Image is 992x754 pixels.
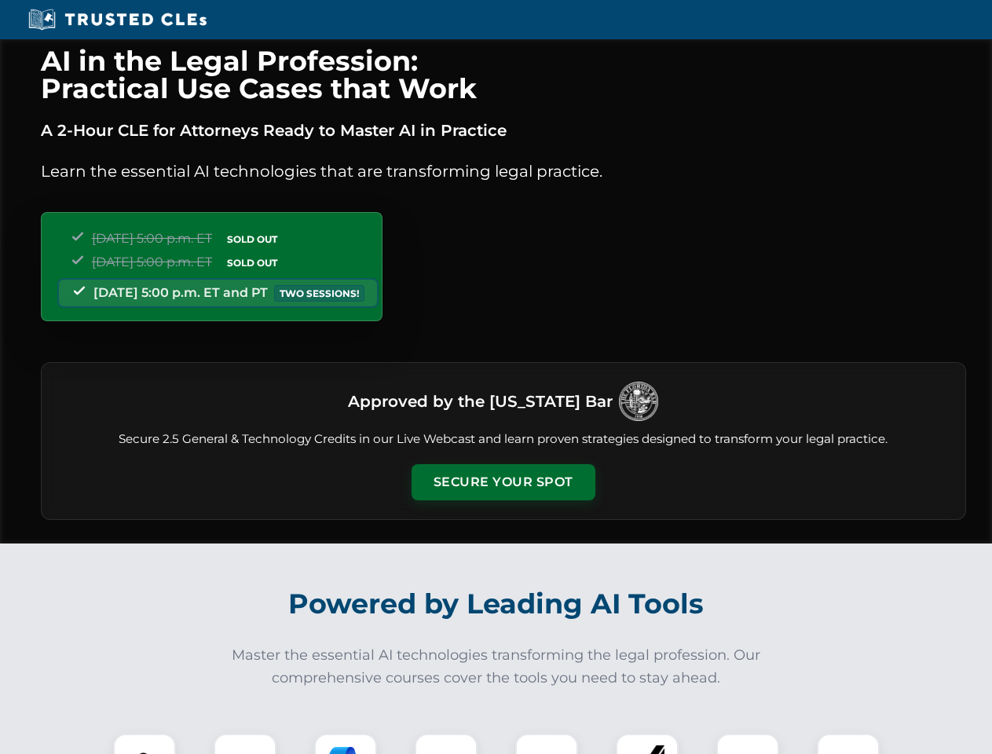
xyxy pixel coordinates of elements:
span: [DATE] 5:00 p.m. ET [92,231,212,246]
span: SOLD OUT [221,231,283,247]
img: Logo [619,382,658,421]
h1: AI in the Legal Profession: Practical Use Cases that Work [41,47,966,102]
span: SOLD OUT [221,254,283,271]
p: Learn the essential AI technologies that are transforming legal practice. [41,159,966,184]
h3: Approved by the [US_STATE] Bar [348,387,613,415]
img: Trusted CLEs [24,8,211,31]
p: A 2-Hour CLE for Attorneys Ready to Master AI in Practice [41,118,966,143]
button: Secure Your Spot [412,464,595,500]
span: [DATE] 5:00 p.m. ET [92,254,212,269]
p: Secure 2.5 General & Technology Credits in our Live Webcast and learn proven strategies designed ... [60,430,946,448]
h2: Powered by Leading AI Tools [61,576,932,631]
p: Master the essential AI technologies transforming the legal profession. Our comprehensive courses... [221,644,771,690]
